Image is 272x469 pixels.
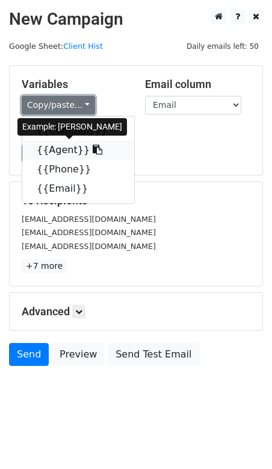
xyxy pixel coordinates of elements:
a: Preview [52,343,105,366]
h5: 10 Recipients [22,194,250,207]
h5: Email column [145,78,250,91]
h5: Variables [22,78,127,91]
span: Daily emails left: 50 [182,40,263,53]
a: Send [9,343,49,366]
a: +7 more [22,259,67,274]
iframe: Chat Widget [212,411,272,469]
h2: New Campaign [9,9,263,30]
a: {{Phone}} [22,160,134,179]
a: Send Test Email [108,343,199,366]
div: Example: [PERSON_NAME] [17,118,127,136]
a: {{Email}} [22,179,134,198]
a: Daily emails left: 50 [182,42,263,51]
small: [EMAIL_ADDRESS][DOMAIN_NAME] [22,228,156,237]
small: [EMAIL_ADDRESS][DOMAIN_NAME] [22,215,156,224]
h5: Advanced [22,305,250,318]
a: Client Hist [63,42,103,51]
small: Google Sheet: [9,42,103,51]
small: [EMAIL_ADDRESS][DOMAIN_NAME] [22,242,156,251]
a: Copy/paste... [22,96,95,115]
a: {{Agent}} [22,140,134,160]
